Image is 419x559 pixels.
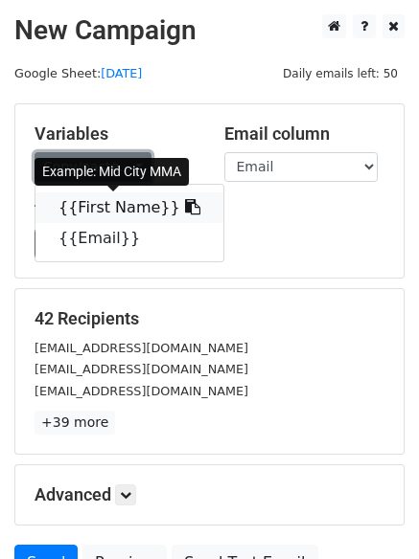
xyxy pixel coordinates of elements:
h5: 42 Recipients [35,308,384,329]
a: {{Email}} [35,223,223,254]
a: {{First Name}} [35,192,223,223]
span: Daily emails left: 50 [276,63,405,84]
div: Example: Mid City MMA [35,158,189,186]
h2: New Campaign [14,14,405,47]
a: +39 more [35,411,115,435]
small: [EMAIL_ADDRESS][DOMAIN_NAME] [35,341,248,355]
a: [DATE] [101,66,142,80]
small: [EMAIL_ADDRESS][DOMAIN_NAME] [35,362,248,376]
a: Daily emails left: 50 [276,66,405,80]
h5: Variables [35,123,196,145]
small: Google Sheet: [14,66,142,80]
h5: Advanced [35,484,384,505]
small: [EMAIL_ADDRESS][DOMAIN_NAME] [35,384,248,398]
iframe: Chat Widget [323,467,419,559]
h5: Email column [224,123,385,145]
